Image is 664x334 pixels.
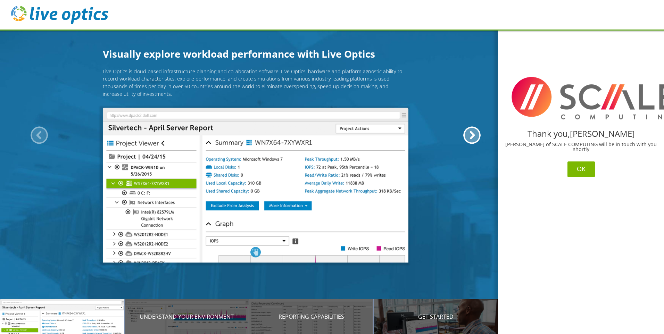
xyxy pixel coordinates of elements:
img: Introducing Live Optics [103,108,408,262]
p: [PERSON_NAME] of SCALE COMPUTING will be in touch with you shortly [504,142,658,152]
p: Get Started [374,312,498,321]
p: Live Optics is cloud based infrastructure planning and collaboration software. Live Optics' hardw... [103,68,408,98]
span: [PERSON_NAME] [570,128,635,139]
h2: Thank you, [504,130,658,138]
img: live_optics_svg.svg [11,6,108,24]
button: OK [567,161,595,177]
h1: Visually explore workload performance with Live Optics [103,47,408,61]
p: Understand your environment [125,312,249,321]
p: Reporting Capabilities [249,312,374,321]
